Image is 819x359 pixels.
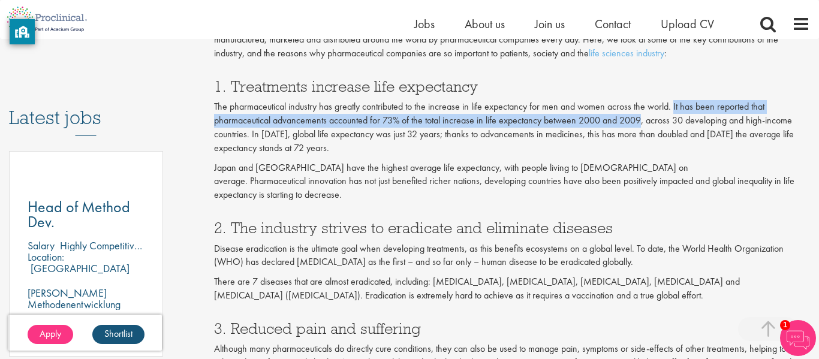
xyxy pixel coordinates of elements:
[8,315,162,351] iframe: reCAPTCHA
[28,261,130,298] p: [GEOGRAPHIC_DATA] (60318), [GEOGRAPHIC_DATA]
[595,16,631,32] a: Contact
[214,100,811,155] p: The pharmaceutical industry has greatly contributed to the increase in life expectancy for men an...
[214,218,613,237] span: 2. The industry strives to eradicate and eliminate diseases
[214,318,421,338] span: 3. Reduced pain and suffering
[214,275,811,303] p: There are 7 diseases that are almost eradicated, including: [MEDICAL_DATA], [MEDICAL_DATA], [MEDI...
[589,47,664,59] a: life sciences industry
[10,19,35,44] button: privacy banner
[28,197,130,232] span: Head of Method Dev.
[214,76,478,96] span: 1. Treatments increase life expectancy
[214,161,811,203] p: Japan and [GEOGRAPHIC_DATA] have the highest average life expectancy, with people living to [DEMO...
[780,320,816,356] img: Chatbot
[28,200,144,230] a: Head of Method Dev.
[28,287,144,355] p: [PERSON_NAME] Methodenentwicklung (m/w/d)** | Dauerhaft | Biowissenschaften | [GEOGRAPHIC_DATA] (...
[214,19,811,61] p: Pharmaceutical companies continually strive towards innovative new treatments that help people li...
[9,77,163,136] h3: Latest jobs
[535,16,565,32] a: Join us
[214,242,811,270] p: Disease eradication is the ultimate goal when developing treatments, as this benefits ecosystems ...
[780,320,790,330] span: 1
[414,16,435,32] a: Jobs
[465,16,505,32] a: About us
[60,239,169,252] p: Highly Competitive Salary
[28,250,64,264] span: Location:
[661,16,714,32] a: Upload CV
[28,239,55,252] span: Salary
